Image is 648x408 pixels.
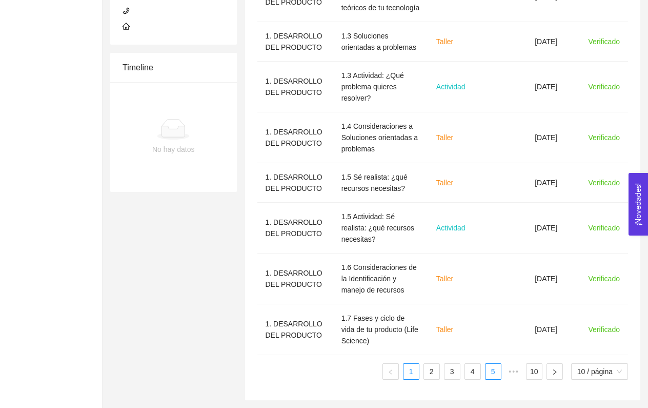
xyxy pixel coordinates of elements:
td: [DATE] [526,163,580,203]
span: phone [123,7,130,14]
li: Página anterior [382,363,399,380]
td: 1. DESARROLLO DEL PRODUCTO [257,203,333,254]
td: 1.5 Sé realista: ¿qué recursos necesitas? [333,163,428,203]
div: tamaño de página [571,363,628,380]
td: 1.3 Soluciones orientadas a problemas [333,22,428,62]
span: Verificado [588,179,619,187]
td: 1.6 Consideraciones de la Identificación y manejo de recursos [333,254,428,304]
td: [DATE] [526,254,580,304]
button: right [546,363,563,380]
span: Verificado [588,83,619,91]
td: 1. DESARROLLO DEL PRODUCTO [257,254,333,304]
span: left [388,369,394,375]
span: Verificado [588,37,619,46]
span: Actividad [436,224,465,232]
button: Open Feedback Widget [629,173,648,236]
td: [DATE] [526,22,580,62]
a: 5 [485,364,501,379]
td: 1. DESARROLLO DEL PRODUCTO [257,22,333,62]
td: 1.7 Fases y ciclo de vida de tu producto (Life Science) [333,304,428,355]
a: 2 [424,364,439,379]
div: Timeline [123,53,225,82]
li: 2 [423,363,440,380]
span: home [123,23,130,30]
li: 5 páginas siguientes [505,363,522,380]
span: Taller [436,325,453,334]
a: 3 [444,364,460,379]
a: 10 [526,364,542,379]
li: 5 [485,363,501,380]
td: 1. DESARROLLO DEL PRODUCTO [257,163,333,203]
span: Taller [436,133,453,142]
button: left [382,363,399,380]
li: 3 [444,363,460,380]
td: 1. DESARROLLO DEL PRODUCTO [257,62,333,112]
span: Verificado [588,325,619,334]
span: Taller [436,37,453,46]
div: No hay datos [131,144,216,155]
span: Verificado [588,275,619,283]
td: 1.4 Consideraciones a Soluciones orientadas a problemas [333,112,428,163]
a: 1 [403,364,419,379]
td: 1.5 Actividad: Sé realista: ¿qué recursos necesitas? [333,203,428,254]
li: 4 [464,363,481,380]
span: Verificado [588,133,619,142]
span: Actividad [436,83,465,91]
td: [DATE] [526,112,580,163]
span: ••• [505,363,522,380]
li: Página siguiente [546,363,563,380]
td: [DATE] [526,304,580,355]
td: [DATE] [526,62,580,112]
span: Verificado [588,224,619,232]
td: 1. DESARROLLO DEL PRODUCTO [257,304,333,355]
td: 1. DESARROLLO DEL PRODUCTO [257,112,333,163]
li: 1 [403,363,419,380]
a: 4 [465,364,480,379]
td: 1.3 Actividad: ¿Qué problema quieres resolver? [333,62,428,112]
span: 10 / página [577,364,622,379]
span: Taller [436,275,453,283]
td: [DATE] [526,203,580,254]
li: 10 [526,363,542,380]
span: right [552,369,558,375]
span: Taller [436,179,453,187]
